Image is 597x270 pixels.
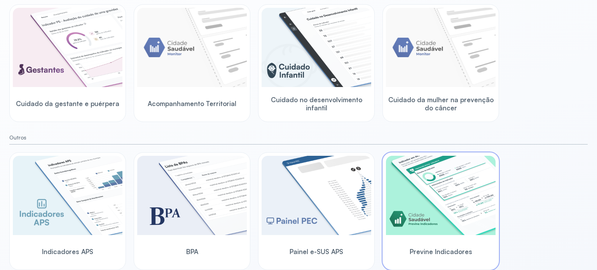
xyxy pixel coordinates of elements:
[262,156,371,235] img: pec-panel.png
[16,99,119,108] span: Cuidado da gestante e puérpera
[186,247,198,256] span: BPA
[262,8,371,87] img: child-development.png
[262,96,371,112] span: Cuidado no desenvolvimento infantil
[386,156,496,235] img: previne-brasil.png
[9,134,588,141] small: Outros
[137,8,247,87] img: placeholder-module-ilustration.png
[13,156,122,235] img: aps-indicators.png
[42,247,93,256] span: Indicadores APS
[137,156,247,235] img: bpa.png
[148,99,236,108] span: Acompanhamento Territorial
[13,8,122,87] img: pregnants.png
[386,8,496,87] img: placeholder-module-ilustration.png
[290,247,343,256] span: Painel e-SUS APS
[386,96,496,112] span: Cuidado da mulher na prevenção do câncer
[410,247,472,256] span: Previne Indicadores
